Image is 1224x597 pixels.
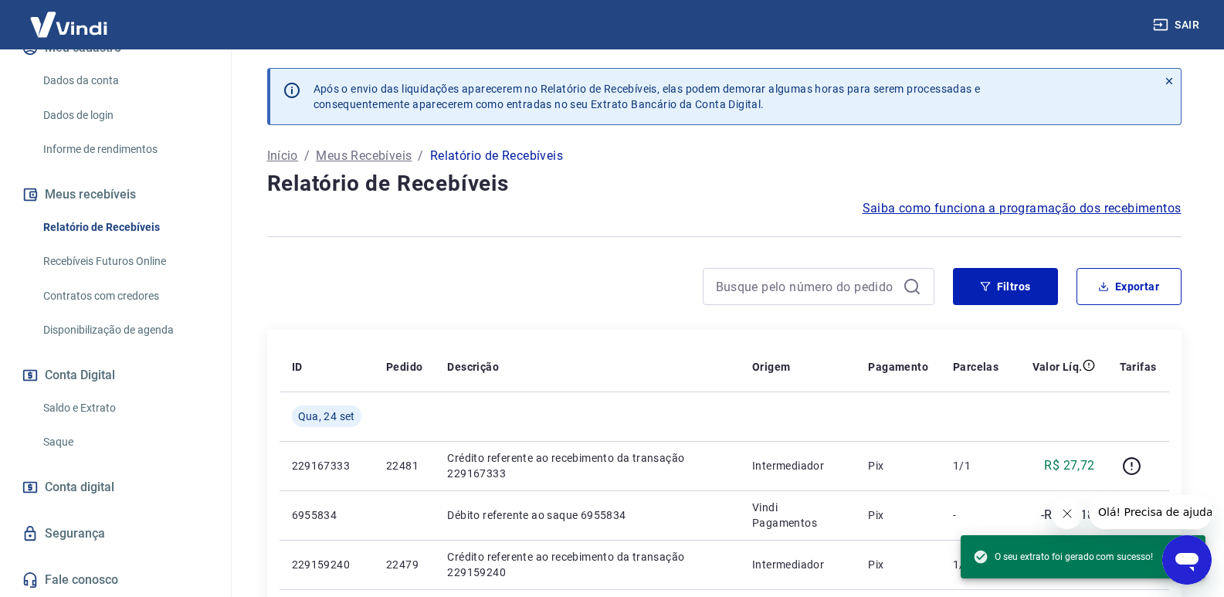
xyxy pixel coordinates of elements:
p: / [418,147,423,165]
p: Valor Líq. [1032,359,1083,375]
p: Pix [868,507,928,523]
span: Conta digital [45,477,114,498]
a: Informe de rendimentos [37,134,212,165]
p: 6955834 [292,507,361,523]
p: Pix [868,458,928,473]
p: Crédito referente ao recebimento da transação 229159240 [447,549,727,580]
button: Meus recebíveis [19,178,212,212]
a: Dados de login [37,100,212,131]
button: Conta Digital [19,358,212,392]
p: 1/1 [953,557,999,572]
a: Início [267,147,298,165]
a: Contratos com credores [37,280,212,312]
p: Pix [868,557,928,572]
iframe: Botão para abrir a janela de mensagens [1162,535,1212,585]
a: Relatório de Recebíveis [37,212,212,243]
p: Origem [752,359,790,375]
iframe: Fechar mensagem [1052,498,1083,529]
p: Tarifas [1120,359,1157,375]
a: Saiba como funciona a programação dos recebimentos [863,199,1182,218]
p: Parcelas [953,359,999,375]
a: Recebíveis Futuros Online [37,246,212,277]
p: -R$ 26,18 [1041,506,1095,524]
p: 22479 [386,557,422,572]
p: Descrição [447,359,499,375]
a: Disponibilização de agenda [37,314,212,346]
a: Dados da conta [37,65,212,97]
button: Sair [1150,11,1205,39]
p: R$ 27,72 [1044,456,1094,475]
span: Olá! Precisa de ajuda? [9,11,130,23]
input: Busque pelo número do pedido [716,275,897,298]
p: Após o envio das liquidações aparecerem no Relatório de Recebíveis, elas podem demorar algumas ho... [314,81,981,112]
a: Conta digital [19,470,212,504]
a: Fale conosco [19,563,212,597]
p: Intermediador [752,458,843,473]
p: Intermediador [752,557,843,572]
button: Filtros [953,268,1058,305]
iframe: Mensagem da empresa [1089,495,1212,529]
p: 229159240 [292,557,361,572]
p: Pedido [386,359,422,375]
p: / [304,147,310,165]
button: Exportar [1077,268,1182,305]
span: Qua, 24 set [298,409,355,424]
img: Vindi [19,1,119,48]
a: Saque [37,426,212,458]
p: Crédito referente ao recebimento da transação 229167333 [447,450,727,481]
p: Pagamento [868,359,928,375]
p: 1/1 [953,458,999,473]
p: Relatório de Recebíveis [430,147,563,165]
p: 22481 [386,458,422,473]
span: O seu extrato foi gerado com sucesso! [973,549,1153,565]
p: ID [292,359,303,375]
p: Débito referente ao saque 6955834 [447,507,727,523]
a: Meus Recebíveis [316,147,412,165]
p: Vindi Pagamentos [752,500,843,531]
a: Segurança [19,517,212,551]
p: - [953,507,999,523]
p: 229167333 [292,458,361,473]
a: Saldo e Extrato [37,392,212,424]
h4: Relatório de Recebíveis [267,168,1182,199]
